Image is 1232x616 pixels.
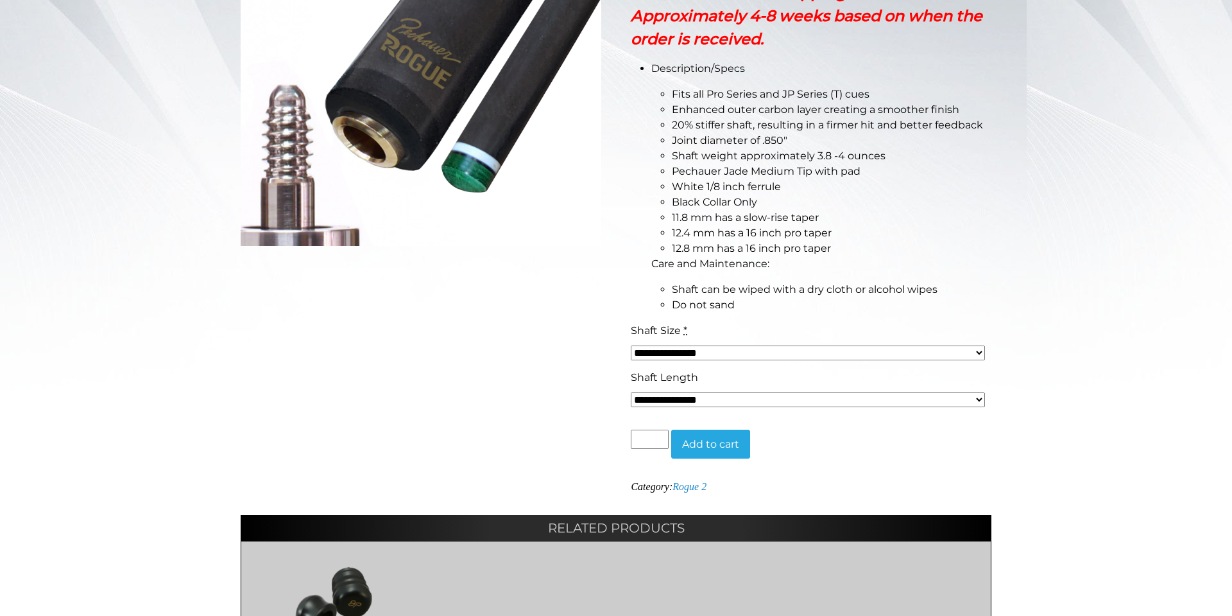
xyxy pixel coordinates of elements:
button: Add to cart [671,430,750,459]
span: 11.8 mm has a slow-rise taper [672,211,819,224]
h2: Related products [241,515,991,541]
span: Joint diameter of .850″ [672,134,787,146]
a: Rogue 2 [672,481,706,492]
abbr: required [683,324,687,337]
span: Description/Specs [651,62,745,75]
li: Fits all Pro Series and JP Series (T) cues [672,87,991,102]
span: 12.4 mm has a 16 inch pro taper [672,227,832,239]
span: Shaft can be wiped with a dry cloth or alcohol wipes [672,283,937,295]
span: 12.8 mm has a 16 inch pro taper [672,242,831,254]
span: Shaft Size [631,324,681,337]
span: Black Collar Only [672,196,757,208]
span: Pechauer Jade Medium Tip with pad [672,165,860,177]
span: Care and Maintenance: [651,258,769,270]
span: 20% stiffer shaft, resulting in a firmer hit and better feedback [672,119,983,131]
span: White 1/8 inch ferrule [672,180,781,193]
span: Shaft Length [631,371,698,383]
span: Enhanced outer carbon layer creating a smoother finish [672,103,959,116]
input: Product quantity [631,430,668,449]
span: Shaft weight approximately 3.8 -4 ounces [672,150,886,162]
span: Do not sand [672,299,735,311]
span: Category: [631,481,706,492]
